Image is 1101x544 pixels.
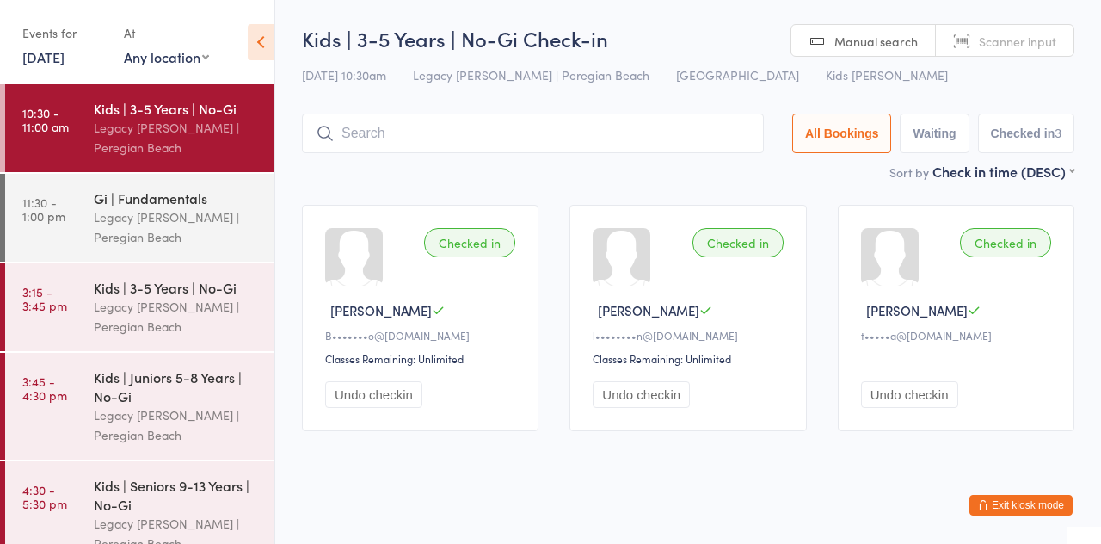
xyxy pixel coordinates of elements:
div: Kids | Seniors 9-13 Years | No-Gi [94,476,260,514]
span: Legacy [PERSON_NAME] | Peregian Beach [413,66,649,83]
span: Manual search [834,33,918,50]
span: [PERSON_NAME] [866,301,968,319]
time: 4:30 - 5:30 pm [22,483,67,510]
div: t•••••a@[DOMAIN_NAME] [861,328,1056,343]
input: Search [302,114,764,153]
div: Legacy [PERSON_NAME] | Peregian Beach [94,207,260,247]
div: Any location [124,47,209,66]
button: All Bookings [792,114,892,153]
div: Gi | Fundamentals [94,189,260,207]
a: 10:30 -11:00 amKids | 3-5 Years | No-GiLegacy [PERSON_NAME] | Peregian Beach [5,84,274,172]
time: 10:30 - 11:00 am [22,106,69,133]
a: 3:45 -4:30 pmKids | Juniors 5-8 Years | No-GiLegacy [PERSON_NAME] | Peregian Beach [5,353,274,460]
div: B•••••••o@[DOMAIN_NAME] [325,328,520,343]
button: Undo checkin [861,381,958,408]
span: [PERSON_NAME] [330,301,432,319]
div: Classes Remaining: Unlimited [325,351,520,366]
div: 3 [1055,127,1061,140]
button: Exit kiosk mode [969,495,1073,516]
div: Checked in [424,228,515,257]
div: At [124,19,209,47]
span: Scanner input [979,33,1056,50]
a: [DATE] [22,47,65,66]
h2: Kids | 3-5 Years | No-Gi Check-in [302,24,1074,53]
button: Checked in3 [978,114,1075,153]
a: 11:30 -1:00 pmGi | FundamentalsLegacy [PERSON_NAME] | Peregian Beach [5,174,274,262]
div: Legacy [PERSON_NAME] | Peregian Beach [94,405,260,445]
a: 3:15 -3:45 pmKids | 3-5 Years | No-GiLegacy [PERSON_NAME] | Peregian Beach [5,263,274,351]
label: Sort by [889,164,929,181]
div: Legacy [PERSON_NAME] | Peregian Beach [94,118,260,158]
span: [DATE] 10:30am [302,66,386,83]
time: 3:15 - 3:45 pm [22,285,67,312]
div: Legacy [PERSON_NAME] | Peregian Beach [94,297,260,337]
time: 3:45 - 4:30 pm [22,374,67,402]
div: Kids | Juniors 5-8 Years | No-Gi [94,368,260,405]
span: [PERSON_NAME] [598,301,699,319]
div: Classes Remaining: Unlimited [593,351,788,366]
div: Checked in [692,228,784,257]
span: Kids [PERSON_NAME] [826,66,948,83]
time: 11:30 - 1:00 pm [22,195,65,223]
button: Undo checkin [325,381,422,408]
div: Events for [22,19,107,47]
div: Check in time (DESC) [932,162,1074,181]
button: Waiting [900,114,969,153]
div: Kids | 3-5 Years | No-Gi [94,278,260,297]
div: Checked in [960,228,1051,257]
div: Kids | 3-5 Years | No-Gi [94,99,260,118]
button: Undo checkin [593,381,690,408]
div: l••••••••n@[DOMAIN_NAME] [593,328,788,343]
span: [GEOGRAPHIC_DATA] [676,66,799,83]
